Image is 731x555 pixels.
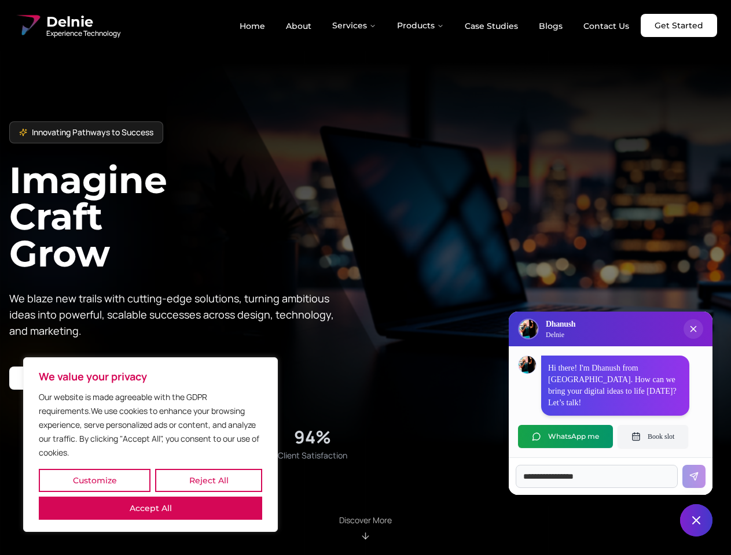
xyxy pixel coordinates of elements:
[39,497,262,520] button: Accept All
[39,469,150,492] button: Customize
[39,369,262,383] p: We value your privacy
[46,29,120,38] span: Experience Technology
[618,425,688,448] button: Book slot
[230,16,274,36] a: Home
[230,14,638,37] nav: Main
[339,515,392,526] p: Discover More
[14,12,42,39] img: Delnie Logo
[9,367,142,390] a: Start your project with us
[339,515,392,541] div: Scroll to About section
[155,469,262,492] button: Reject All
[546,319,575,330] h3: Dhanush
[546,330,575,339] p: Delnie
[456,16,527,36] a: Case Studies
[277,16,321,36] a: About
[530,16,572,36] a: Blogs
[641,14,717,37] a: Get Started
[684,319,703,339] button: Close chat popup
[39,390,262,460] p: Our website is made agreeable with the GDPR requirements.We use cookies to enhance your browsing ...
[548,362,682,409] p: Hi there! I'm Dhanush from [GEOGRAPHIC_DATA]. How can we bring your digital ideas to life [DATE]?...
[14,12,120,39] a: Delnie Logo Full
[680,504,712,536] button: Close chat
[278,450,347,461] span: Client Satisfaction
[519,356,536,373] img: Dhanush
[518,425,613,448] button: WhatsApp me
[32,127,153,138] span: Innovating Pathways to Success
[574,16,638,36] a: Contact Us
[46,13,120,31] span: Delnie
[388,14,453,37] button: Products
[9,290,343,339] p: We blaze new trails with cutting-edge solutions, turning ambitious ideas into powerful, scalable ...
[294,427,331,447] div: 94%
[519,320,538,338] img: Delnie Logo
[323,14,385,37] button: Services
[9,162,366,271] h1: Imagine Craft Grow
